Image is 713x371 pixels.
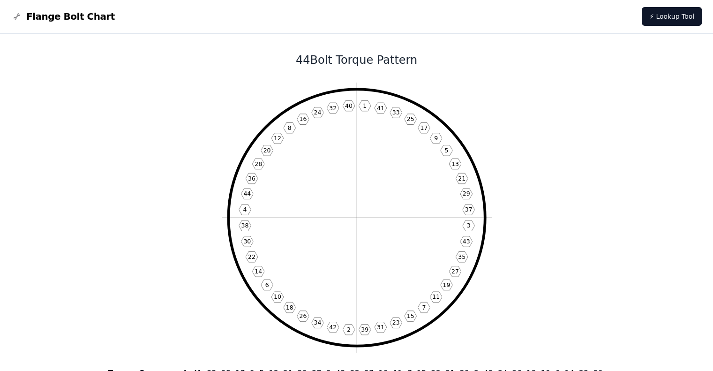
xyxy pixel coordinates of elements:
[361,326,368,333] text: 39
[329,324,337,331] text: 42
[451,268,458,275] text: 27
[434,135,438,142] text: 9
[299,115,307,122] text: 16
[458,253,465,260] text: 35
[443,281,450,288] text: 19
[243,206,247,213] text: 4
[263,147,270,154] text: 20
[363,102,367,109] text: 1
[451,160,458,167] text: 13
[243,190,251,197] text: 44
[406,312,414,319] text: 15
[462,238,470,245] text: 43
[255,268,262,275] text: 14
[243,238,251,245] text: 30
[273,293,281,300] text: 10
[287,124,291,131] text: 8
[376,324,384,331] text: 31
[444,147,448,154] text: 5
[11,10,115,23] a: Flange Bolt Chart LogoFlange Bolt Chart
[248,253,255,260] text: 22
[11,11,23,22] img: Flange Bolt Chart Logo
[346,326,350,333] text: 2
[314,319,321,326] text: 34
[345,102,352,109] text: 40
[329,104,337,111] text: 32
[285,304,293,311] text: 18
[26,10,115,23] span: Flange Bolt Chart
[265,281,269,288] text: 6
[432,293,440,300] text: 11
[392,109,399,116] text: 33
[458,175,465,182] text: 21
[299,312,307,319] text: 26
[420,124,428,131] text: 17
[406,115,414,122] text: 25
[273,135,281,142] text: 12
[392,319,399,326] text: 23
[466,222,470,229] text: 3
[248,175,255,182] text: 36
[314,109,321,116] text: 24
[255,160,262,167] text: 28
[241,222,248,229] text: 38
[462,190,470,197] text: 29
[465,206,472,213] text: 37
[376,104,384,111] text: 41
[105,53,608,68] h1: 44 Bolt Torque Pattern
[422,304,426,311] text: 7
[642,7,702,26] a: ⚡ Lookup Tool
